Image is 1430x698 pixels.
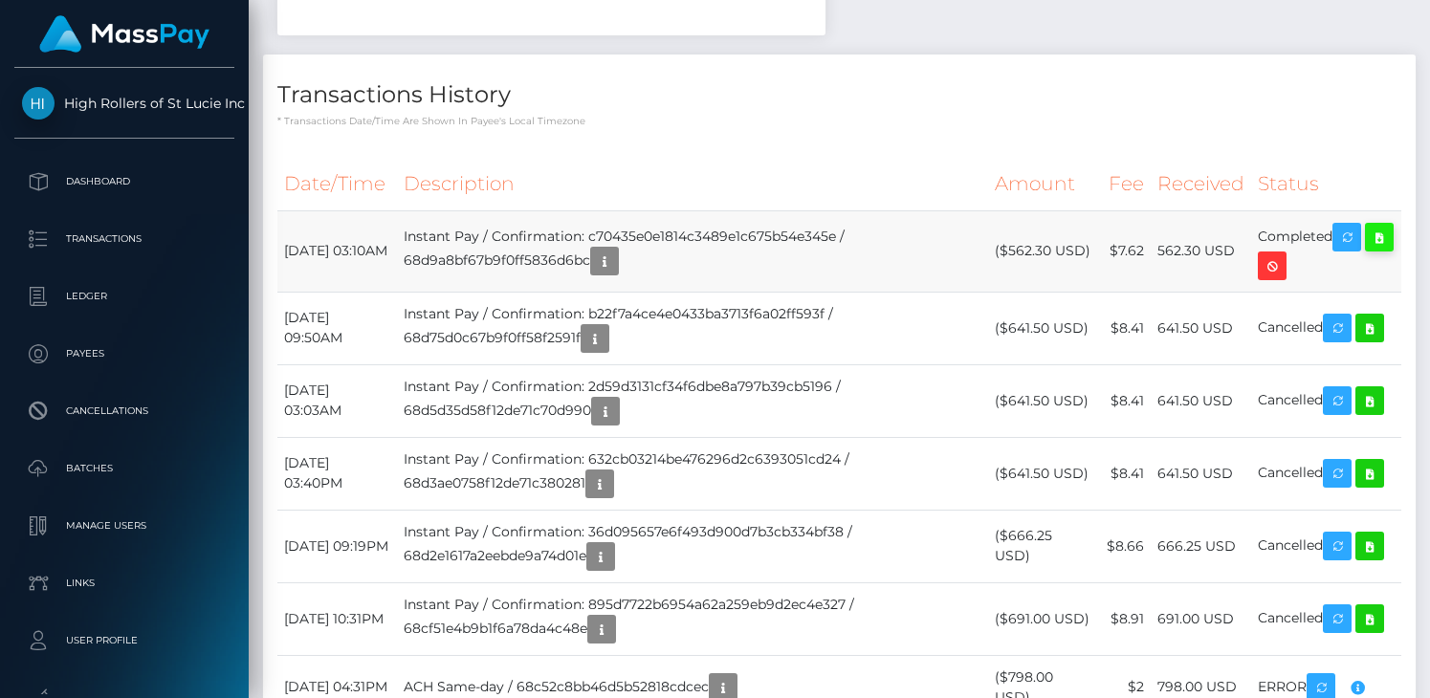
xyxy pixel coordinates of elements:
[988,510,1098,582] td: ($666.25 USD)
[988,158,1098,210] th: Amount
[1251,210,1401,292] td: Completed
[1251,158,1401,210] th: Status
[397,510,988,582] td: Instant Pay / Confirmation: 36d095657e6f493d900d7b3cb334bf38 / 68d2e1617a2eebde9a74d01e
[22,339,227,368] p: Payees
[1151,437,1251,510] td: 641.50 USD
[1151,210,1251,292] td: 562.30 USD
[1251,292,1401,364] td: Cancelled
[1151,158,1251,210] th: Received
[22,225,227,253] p: Transactions
[14,215,234,263] a: Transactions
[277,78,1401,112] h4: Transactions History
[14,95,234,112] span: High Rollers of St Lucie Inc
[277,582,397,655] td: [DATE] 10:31PM
[988,582,1098,655] td: ($691.00 USD)
[1097,210,1151,292] td: $7.62
[1251,582,1401,655] td: Cancelled
[14,617,234,665] a: User Profile
[14,445,234,492] a: Batches
[1097,158,1151,210] th: Fee
[988,292,1098,364] td: ($641.50 USD)
[988,210,1098,292] td: ($562.30 USD)
[397,158,988,210] th: Description
[1251,510,1401,582] td: Cancelled
[22,282,227,311] p: Ledger
[14,387,234,435] a: Cancellations
[1251,364,1401,437] td: Cancelled
[277,114,1401,128] p: * Transactions date/time are shown in payee's local timezone
[1151,364,1251,437] td: 641.50 USD
[988,437,1098,510] td: ($641.50 USD)
[14,330,234,378] a: Payees
[1151,292,1251,364] td: 641.50 USD
[397,292,988,364] td: Instant Pay / Confirmation: b22f7a4ce4e0433ba3713f6a02ff593f / 68d75d0c67b9f0ff58f2591f
[277,158,397,210] th: Date/Time
[397,582,988,655] td: Instant Pay / Confirmation: 895d7722b6954a62a259eb9d2ec4e327 / 68cf51e4b9b1f6a78da4c48e
[277,510,397,582] td: [DATE] 09:19PM
[1097,437,1151,510] td: $8.41
[277,437,397,510] td: [DATE] 03:40PM
[397,437,988,510] td: Instant Pay / Confirmation: 632cb03214be476296d2c6393051cd24 / 68d3ae0758f12de71c380281
[22,512,227,540] p: Manage Users
[1151,582,1251,655] td: 691.00 USD
[14,502,234,550] a: Manage Users
[277,210,397,292] td: [DATE] 03:10AM
[1097,510,1151,582] td: $8.66
[22,87,55,120] img: High Rollers of St Lucie Inc
[22,397,227,425] p: Cancellations
[14,273,234,320] a: Ledger
[1097,364,1151,437] td: $8.41
[14,158,234,206] a: Dashboard
[277,292,397,364] td: [DATE] 09:50AM
[1251,437,1401,510] td: Cancelled
[397,364,988,437] td: Instant Pay / Confirmation: 2d59d3131cf34f6dbe8a797b39cb5196 / 68d5d35d58f12de71c70d990
[14,559,234,607] a: Links
[1151,510,1251,582] td: 666.25 USD
[39,15,209,53] img: MassPay Logo
[22,569,227,598] p: Links
[1097,292,1151,364] td: $8.41
[397,210,988,292] td: Instant Pay / Confirmation: c70435e0e1814c3489e1c675b54e345e / 68d9a8bf67b9f0ff5836d6bc
[988,364,1098,437] td: ($641.50 USD)
[22,454,227,483] p: Batches
[277,364,397,437] td: [DATE] 03:03AM
[1097,582,1151,655] td: $8.91
[22,626,227,655] p: User Profile
[22,167,227,196] p: Dashboard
